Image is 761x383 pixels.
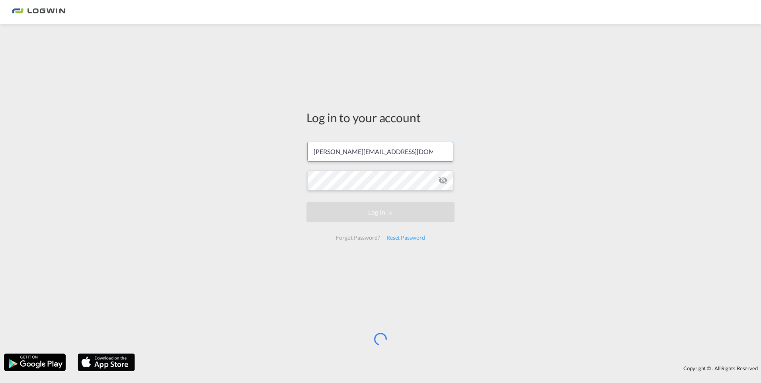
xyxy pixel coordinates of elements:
[306,202,455,222] button: LOGIN
[307,142,453,162] input: Enter email/phone number
[306,109,455,126] div: Log in to your account
[383,231,428,245] div: Reset Password
[438,176,448,185] md-icon: icon-eye-off
[333,231,383,245] div: Forgot Password?
[77,353,136,372] img: apple.png
[3,353,66,372] img: google.png
[139,362,761,375] div: Copyright © . All Rights Reserved
[12,3,66,21] img: bc73a0e0d8c111efacd525e4c8ad7d32.png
